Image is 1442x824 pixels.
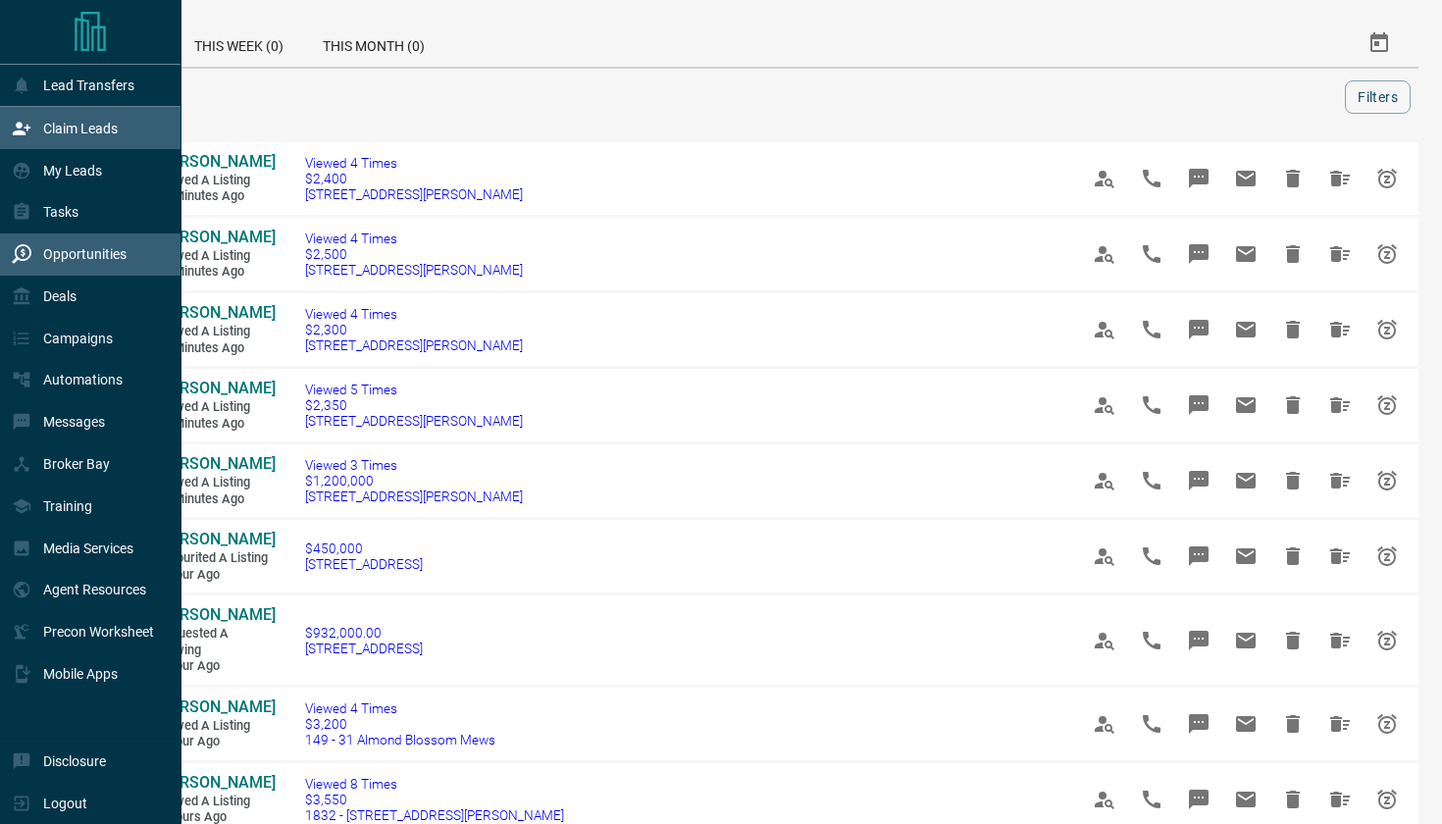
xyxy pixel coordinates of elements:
span: Hide [1269,700,1316,747]
span: View Profile [1081,776,1128,823]
button: Filters [1345,80,1411,114]
span: View Profile [1081,382,1128,429]
span: Viewed a Listing [157,718,275,735]
span: Hide [1269,457,1316,504]
span: Hide [1269,231,1316,278]
span: Email [1222,776,1269,823]
a: Viewed 4 Times$2,500[STREET_ADDRESS][PERSON_NAME] [305,231,523,278]
span: View Profile [1081,457,1128,504]
span: Viewed 8 Times [305,776,564,792]
span: Message [1175,617,1222,664]
span: Email [1222,382,1269,429]
span: View Profile [1081,700,1128,747]
a: [PERSON_NAME] [157,152,275,173]
span: Hide All from Karen Galler [1316,617,1364,664]
span: Favourited a Listing [157,550,275,567]
span: Email [1222,231,1269,278]
span: Snooze [1364,457,1411,504]
span: [STREET_ADDRESS][PERSON_NAME] [305,489,523,504]
span: $1,200,000 [305,473,523,489]
span: 40 minutes ago [157,340,275,357]
span: Viewed a Listing [157,173,275,189]
span: Hide [1269,776,1316,823]
span: $2,350 [305,397,523,413]
span: 42 minutes ago [157,491,275,508]
span: 40 minutes ago [157,416,275,433]
span: [PERSON_NAME] [157,697,276,716]
a: [PERSON_NAME] [157,379,275,399]
span: View Profile [1081,533,1128,580]
span: Viewed a Listing [157,324,275,340]
span: [PERSON_NAME] [157,152,276,171]
span: Viewed a Listing [157,794,275,810]
a: $932,000.00[STREET_ADDRESS] [305,625,423,656]
span: [PERSON_NAME] [157,773,276,792]
span: View Profile [1081,617,1128,664]
span: Message [1175,231,1222,278]
span: Message [1175,776,1222,823]
span: 149 - 31 Almond Blossom Mews [305,732,495,747]
span: $3,550 [305,792,564,807]
span: Message [1175,155,1222,202]
span: Snooze [1364,231,1411,278]
a: [PERSON_NAME] [157,530,275,550]
span: 1 hour ago [157,567,275,584]
span: Snooze [1364,533,1411,580]
a: [PERSON_NAME] [157,605,275,626]
a: Viewed 8 Times$3,5501832 - [STREET_ADDRESS][PERSON_NAME] [305,776,564,823]
a: [PERSON_NAME] [157,697,275,718]
a: [PERSON_NAME] [157,228,275,248]
span: Call [1128,776,1175,823]
span: Snooze [1364,700,1411,747]
span: Snooze [1364,382,1411,429]
span: Hide All from Corrina Gavan [1316,231,1364,278]
span: [PERSON_NAME] [157,454,276,473]
span: Requested a Viewing [157,626,275,658]
span: $2,300 [305,322,523,337]
span: Hide All from Lucy Galloro [1316,457,1364,504]
span: Call [1128,700,1175,747]
div: This Month (0) [303,20,444,67]
a: Viewed 4 Times$3,200149 - 31 Almond Blossom Mews [305,700,495,747]
span: Hide [1269,533,1316,580]
span: Email [1222,700,1269,747]
span: Hide All from Mikaela Humes [1316,776,1364,823]
span: Hide All from Corrina Gavan [1316,155,1364,202]
span: Email [1222,457,1269,504]
span: Email [1222,617,1269,664]
span: Call [1128,155,1175,202]
span: Viewed a Listing [157,399,275,416]
span: Hide [1269,382,1316,429]
a: [PERSON_NAME] [157,454,275,475]
a: Viewed 4 Times$2,400[STREET_ADDRESS][PERSON_NAME] [305,155,523,202]
a: Viewed 3 Times$1,200,000[STREET_ADDRESS][PERSON_NAME] [305,457,523,504]
span: [PERSON_NAME] [157,228,276,246]
span: [STREET_ADDRESS][PERSON_NAME] [305,262,523,278]
span: 18 minutes ago [157,264,275,281]
span: [STREET_ADDRESS] [305,556,423,572]
span: Viewed 3 Times [305,457,523,473]
span: Email [1222,155,1269,202]
span: Email [1222,306,1269,353]
span: Hide All from Natalie Servello [1316,382,1364,429]
span: 1 hour ago [157,734,275,750]
span: Viewed a Listing [157,248,275,265]
span: Call [1128,617,1175,664]
span: [STREET_ADDRESS][PERSON_NAME] [305,337,523,353]
div: This Week (0) [175,20,303,67]
span: Viewed 4 Times [305,155,523,171]
a: $450,000[STREET_ADDRESS] [305,541,423,572]
span: Hide [1269,155,1316,202]
span: Hide All from Danishvir Singh [1316,533,1364,580]
button: Select Date Range [1356,20,1403,67]
span: Hide [1269,617,1316,664]
span: View Profile [1081,231,1128,278]
span: View Profile [1081,155,1128,202]
span: 1832 - [STREET_ADDRESS][PERSON_NAME] [305,807,564,823]
span: [PERSON_NAME] [157,530,276,548]
span: Email [1222,533,1269,580]
span: $932,000.00 [305,625,423,641]
span: Message [1175,457,1222,504]
span: [STREET_ADDRESS][PERSON_NAME] [305,186,523,202]
span: [STREET_ADDRESS][PERSON_NAME] [305,413,523,429]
